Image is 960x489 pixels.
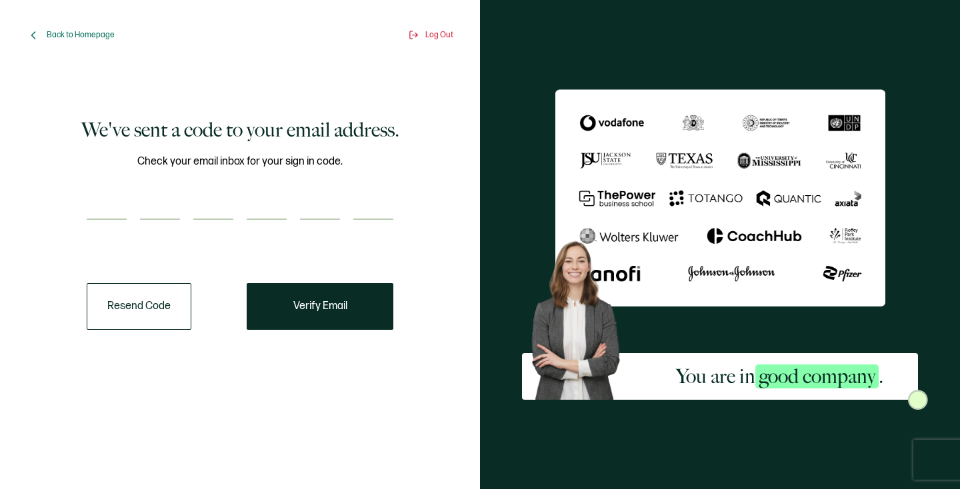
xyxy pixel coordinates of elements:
[425,30,453,40] span: Log Out
[908,390,928,410] img: Sertifier Signup
[87,283,191,330] button: Resend Code
[47,30,115,40] span: Back to Homepage
[755,364,879,388] span: good company
[522,233,641,400] img: Sertifier Signup - You are in <span class="strong-h">good company</span>. Hero
[81,117,399,143] h1: We've sent a code to your email address.
[676,363,883,390] h2: You are in .
[247,283,393,330] button: Verify Email
[555,89,885,306] img: Sertifier We've sent a code to your email address.
[137,153,343,170] span: Check your email inbox for your sign in code.
[293,301,347,312] span: Verify Email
